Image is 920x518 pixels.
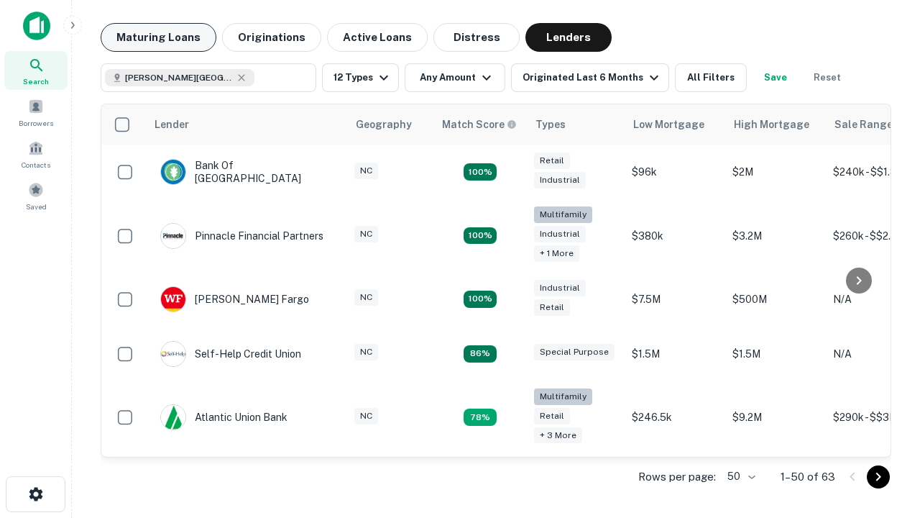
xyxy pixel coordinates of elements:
[327,23,428,52] button: Active Loans
[322,63,399,92] button: 12 Types
[161,342,185,366] img: picture
[19,117,53,129] span: Borrowers
[734,116,809,133] div: High Mortgage
[160,341,301,367] div: Self-help Credit Union
[534,153,570,169] div: Retail
[161,405,185,430] img: picture
[633,116,704,133] div: Low Mortgage
[534,280,586,296] div: Industrial
[405,63,505,92] button: Any Amount
[442,117,517,132] div: Capitalize uses an advanced AI algorithm to match your search with the best lender. The match sco...
[26,201,47,212] span: Saved
[722,466,758,487] div: 50
[464,345,497,363] div: Matching Properties: 11, hasApolloMatch: undefined
[525,23,612,52] button: Lenders
[4,176,68,215] a: Saved
[725,327,826,381] td: $1.5M
[125,71,233,84] span: [PERSON_NAME][GEOGRAPHIC_DATA], [GEOGRAPHIC_DATA]
[464,227,497,245] div: Matching Properties: 23, hasApolloMatch: undefined
[222,23,321,52] button: Originations
[534,388,592,405] div: Multifamily
[442,117,514,132] h6: Match Score
[4,135,68,173] a: Contacts
[867,465,890,489] button: Go to next page
[534,172,586,188] div: Industrial
[433,23,520,52] button: Distress
[725,272,826,327] td: $500M
[675,63,747,92] button: All Filters
[725,381,826,454] td: $9.2M
[511,63,669,92] button: Originated Last 6 Months
[22,159,50,171] span: Contacts
[725,104,826,145] th: High Mortgage
[534,245,579,262] div: + 1 more
[534,226,586,242] div: Industrial
[160,404,287,430] div: Atlantic Union Bank
[753,63,799,92] button: Save your search to get updates of matches that match your search criteria.
[160,223,323,249] div: Pinnacle Financial Partners
[155,116,189,133] div: Lender
[625,272,725,327] td: $7.5M
[354,226,378,242] div: NC
[834,116,893,133] div: Sale Range
[534,408,570,424] div: Retail
[160,286,309,312] div: [PERSON_NAME] Fargo
[464,291,497,308] div: Matching Properties: 14, hasApolloMatch: undefined
[4,51,68,90] a: Search
[534,299,570,316] div: Retail
[161,160,185,184] img: picture
[804,63,850,92] button: Reset
[354,408,378,424] div: NC
[161,287,185,312] img: picture
[356,116,412,133] div: Geography
[534,206,592,223] div: Multifamily
[160,159,333,185] div: Bank Of [GEOGRAPHIC_DATA]
[725,145,826,199] td: $2M
[625,327,725,381] td: $1.5M
[23,76,49,87] span: Search
[464,163,497,181] div: Matching Properties: 15, hasApolloMatch: undefined
[354,344,378,360] div: NC
[625,381,725,454] td: $246.5k
[464,409,497,426] div: Matching Properties: 10, hasApolloMatch: undefined
[534,427,582,444] div: + 3 more
[625,145,725,199] td: $96k
[4,93,68,132] a: Borrowers
[354,289,378,306] div: NC
[781,468,835,486] p: 1–50 of 63
[433,104,527,145] th: Capitalize uses an advanced AI algorithm to match your search with the best lender. The match sco...
[527,104,625,145] th: Types
[146,104,347,145] th: Lender
[534,344,615,360] div: Special Purpose
[625,104,725,145] th: Low Mortgage
[625,199,725,272] td: $380k
[101,23,216,52] button: Maturing Loans
[161,224,185,248] img: picture
[848,357,920,426] iframe: Chat Widget
[354,163,378,179] div: NC
[523,69,663,86] div: Originated Last 6 Months
[638,468,716,486] p: Rows per page:
[535,116,566,133] div: Types
[725,199,826,272] td: $3.2M
[347,104,433,145] th: Geography
[23,12,50,40] img: capitalize-icon.png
